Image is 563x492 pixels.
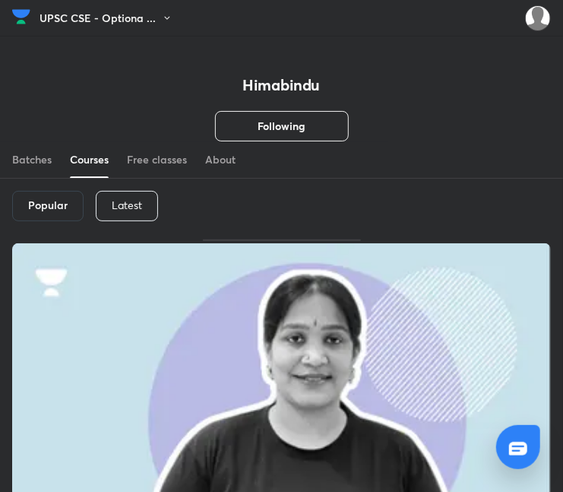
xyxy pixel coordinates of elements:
[112,199,142,211] p: Latest
[40,7,182,30] button: UPSC CSE - Optiona ...
[205,141,236,178] a: About
[12,152,52,167] div: Batches
[127,152,187,167] div: Free classes
[242,76,320,94] h2: Himabindu
[70,141,109,178] a: Courses
[12,5,30,32] a: Company Logo
[127,141,187,178] a: Free classes
[12,5,30,28] img: Company Logo
[258,119,305,134] span: Following
[205,152,236,167] div: About
[215,111,349,141] button: Following
[525,5,551,31] img: kuldeep Ahir
[12,141,52,178] a: Batches
[28,199,68,211] h6: Popular
[70,152,109,167] div: Courses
